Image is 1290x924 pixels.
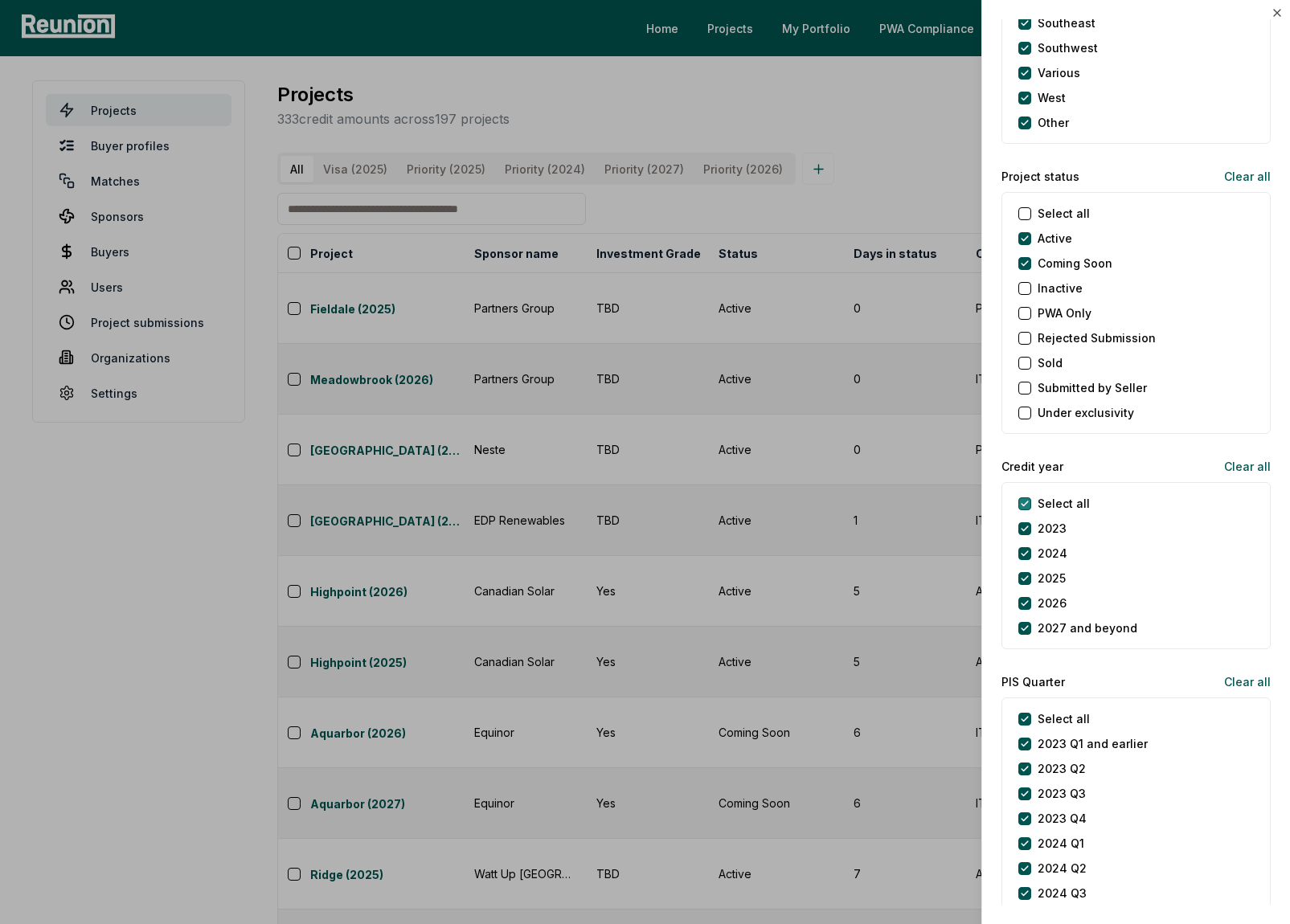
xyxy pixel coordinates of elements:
label: 2026 [1038,595,1067,611]
label: Credit year [1001,458,1063,475]
label: PIS Quarter [1001,673,1065,690]
label: 2024 [1038,545,1067,562]
label: Select all [1038,205,1090,222]
label: 2023 Q3 [1038,785,1086,802]
label: Submitted by Seller [1038,379,1147,396]
button: Clear all [1211,665,1271,697]
label: Various [1038,64,1080,81]
label: 2023 Q4 [1038,810,1087,827]
button: Clear all [1211,450,1271,482]
label: Project status [1001,168,1079,185]
label: 2023 Q1 and earlier [1038,735,1148,752]
label: Active [1038,230,1072,247]
label: West [1038,89,1066,106]
label: 2023 [1038,520,1067,537]
label: Inactive [1038,280,1083,296]
label: Other [1038,114,1069,131]
label: PWA Only [1038,305,1091,321]
label: Select all [1038,710,1090,727]
label: Sold [1038,354,1063,371]
label: Select all [1038,495,1090,512]
label: Southwest [1038,39,1098,56]
button: Clear all [1211,160,1271,192]
label: 2027 and beyond [1038,619,1137,636]
label: Southeast [1038,14,1095,31]
label: 2024 Q1 [1038,835,1084,852]
label: 2024 Q3 [1038,885,1087,902]
label: Rejected Submission [1038,329,1156,346]
label: 2024 Q2 [1038,860,1087,877]
label: 2023 Q2 [1038,760,1086,777]
label: Under exclusivity [1038,404,1134,421]
label: 2025 [1038,570,1066,587]
label: Coming Soon [1038,255,1112,272]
